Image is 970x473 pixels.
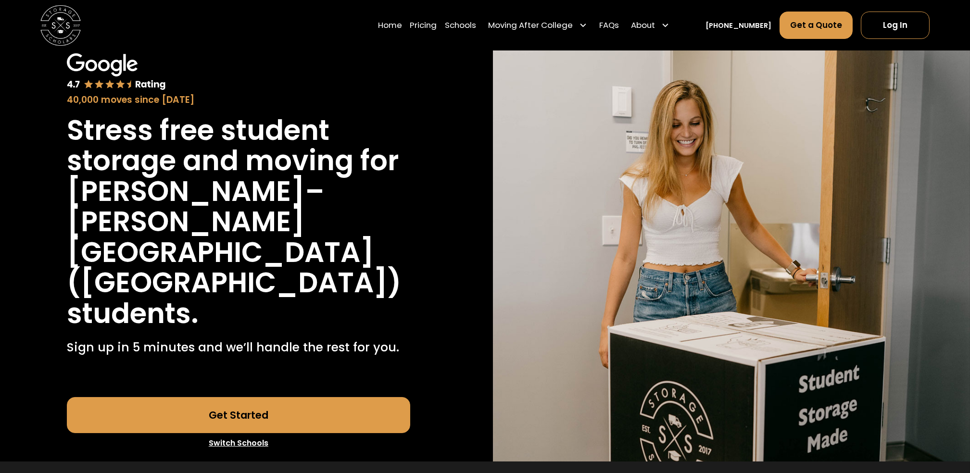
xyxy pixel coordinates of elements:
[40,5,81,46] img: Storage Scholars main logo
[67,298,199,329] h1: students.
[705,20,771,30] a: [PHONE_NUMBER]
[493,45,970,461] img: Storage Scholars will have everything waiting for you in your room when you arrive to campus.
[631,19,655,31] div: About
[67,433,410,453] a: Switch Schools
[40,5,81,46] a: home
[780,12,853,39] a: Get a Quote
[67,93,410,107] div: 40,000 moves since [DATE]
[378,11,402,39] a: Home
[488,19,573,31] div: Moving After College
[67,115,410,176] h1: Stress free student storage and moving for
[67,53,166,91] img: Google 4.7 star rating
[599,11,619,39] a: FAQs
[861,12,930,39] a: Log In
[627,11,673,39] div: About
[445,11,476,39] a: Schools
[410,11,437,39] a: Pricing
[484,11,591,39] div: Moving After College
[67,176,410,298] h1: [PERSON_NAME]–[PERSON_NAME][GEOGRAPHIC_DATA] ([GEOGRAPHIC_DATA])
[67,338,399,357] p: Sign up in 5 minutes and we’ll handle the rest for you.
[67,397,410,434] a: Get Started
